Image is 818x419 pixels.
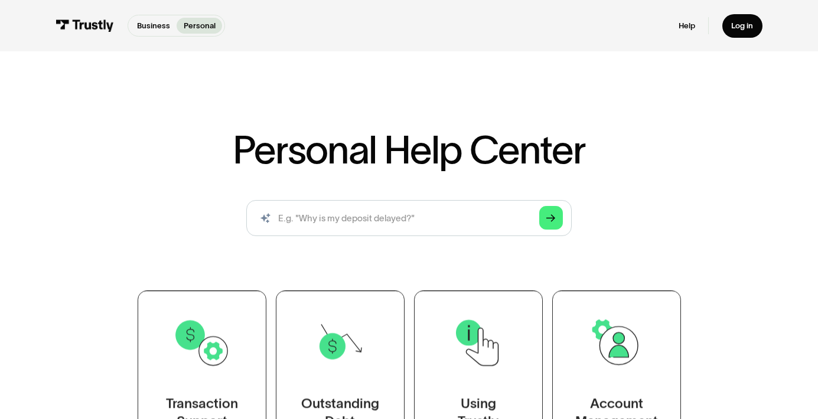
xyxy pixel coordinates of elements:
[246,200,572,236] input: search
[137,20,170,32] p: Business
[679,21,695,31] a: Help
[731,21,753,31] div: Log in
[56,19,114,32] img: Trustly Logo
[246,200,572,236] form: Search
[184,20,216,32] p: Personal
[722,14,762,38] a: Log in
[233,130,585,169] h1: Personal Help Center
[131,18,177,34] a: Business
[177,18,222,34] a: Personal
